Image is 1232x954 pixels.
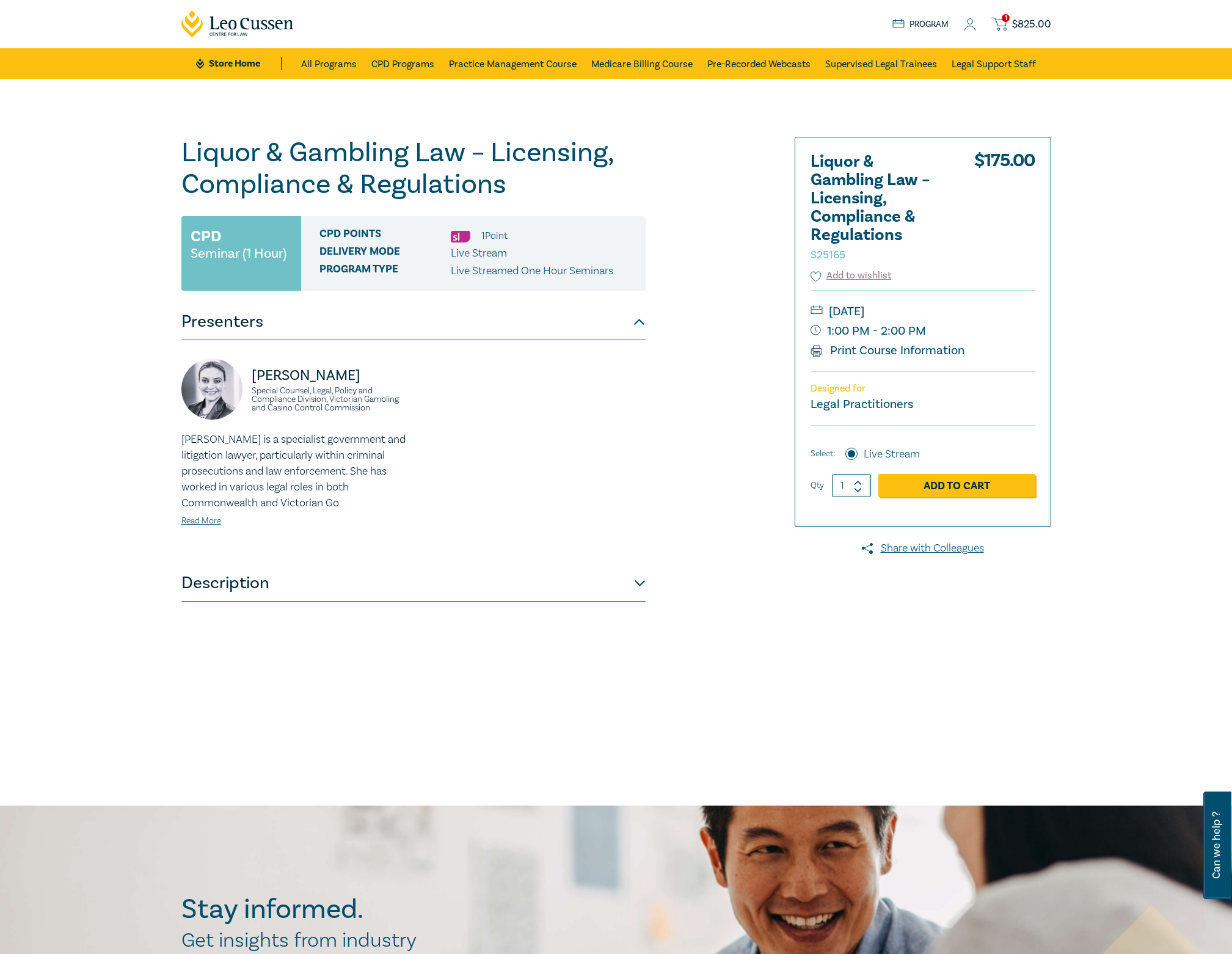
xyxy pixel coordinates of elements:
[878,474,1035,497] a: Add to Cart
[319,246,451,261] span: Delivery Mode
[181,565,646,602] button: Description
[974,153,1035,269] div: $ 175.00
[1012,18,1051,31] span: $ 825.00
[451,263,613,279] p: Live Streamed One Hour Seminars
[832,474,871,497] input: 1
[252,366,406,385] p: [PERSON_NAME]
[319,263,451,279] span: Program type
[707,48,811,79] a: Pre-Recorded Webcasts
[252,387,406,412] small: Special Counsel, Legal, Policy and Compliance Division, Victorian Gambling and Casino Control Com...
[181,137,646,200] h1: Liquor & Gambling Law – Licensing, Compliance & Regulations
[825,48,937,79] a: Supervised Legal Trainees
[191,247,286,260] small: Seminar (1 Hour)
[811,479,824,492] label: Qty
[811,396,913,412] small: Legal Practitioners
[481,228,508,244] li: 1 Point
[371,48,434,79] a: CPD Programs
[181,515,221,526] a: Read More
[864,446,920,462] label: Live Stream
[181,432,406,511] p: [PERSON_NAME] is a specialist government and litigation lawyer, particularly within criminal pros...
[1211,799,1222,892] span: Can we help ?
[451,231,470,242] img: Substantive Law
[811,302,1035,321] small: [DATE]
[196,57,281,70] a: Store Home
[811,269,892,283] button: Add to wishlist
[181,894,470,925] h2: Stay informed.
[591,48,693,79] a: Medicare Billing Course
[811,383,1035,395] p: Designed for
[449,48,577,79] a: Practice Management Course
[811,447,835,461] span: Select:
[191,225,221,247] h3: CPD
[181,304,646,340] button: Presenters
[1002,14,1010,22] span: 1
[811,248,845,262] small: S25165
[181,359,242,420] img: https://s3.ap-southeast-2.amazonaws.com/leo-cussen-store-production-content/Contacts/Samantha%20P...
[811,343,965,359] a: Print Course Information
[451,246,507,260] span: Live Stream
[301,48,357,79] a: All Programs
[952,48,1036,79] a: Legal Support Staff
[811,153,945,263] h2: Liquor & Gambling Law – Licensing, Compliance & Regulations
[795,541,1051,556] a: Share with Colleagues
[892,18,949,31] a: Program
[319,228,451,244] span: CPD Points
[811,321,1035,341] small: 1:00 PM - 2:00 PM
